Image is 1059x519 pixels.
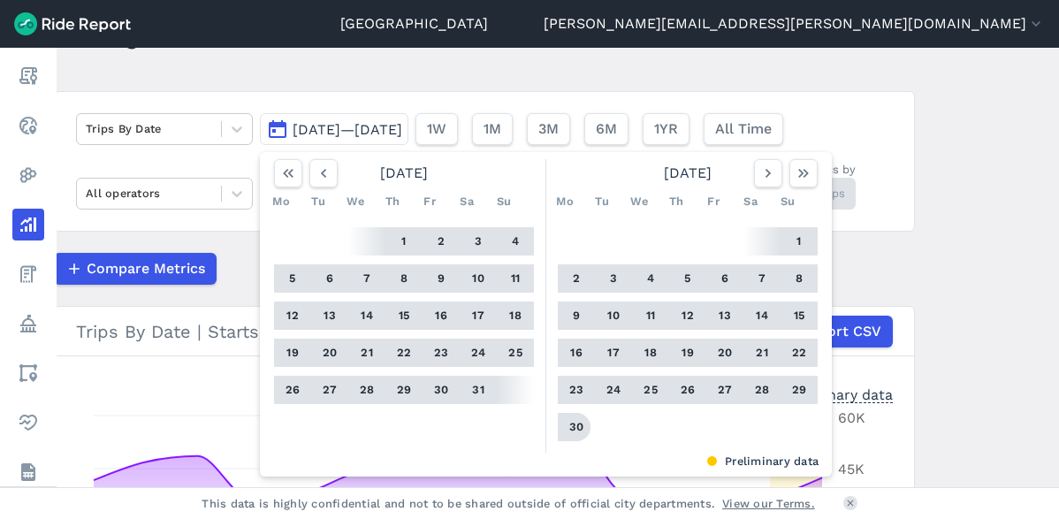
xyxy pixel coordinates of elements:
[12,60,44,92] a: Report
[464,376,492,404] button: 31
[304,187,332,216] div: Tu
[427,376,455,404] button: 30
[273,453,819,469] div: Preliminary data
[722,495,815,512] a: View our Terms.
[390,301,418,330] button: 15
[748,376,776,404] button: 28
[562,413,590,441] button: 30
[599,301,628,330] button: 10
[715,118,772,140] span: All Time
[12,407,44,439] a: Health
[544,13,1045,34] button: [PERSON_NAME][EMAIL_ADDRESS][PERSON_NAME][DOMAIN_NAME]
[674,301,702,330] button: 12
[662,187,690,216] div: Th
[674,339,702,367] button: 19
[76,316,893,347] div: Trips By Date | Starts
[378,187,407,216] div: Th
[748,301,776,330] button: 14
[636,301,665,330] button: 11
[704,113,783,145] button: All Time
[464,339,492,367] button: 24
[278,264,307,293] button: 5
[599,376,628,404] button: 24
[12,456,44,488] a: Datasets
[54,253,217,285] button: Compare Metrics
[654,118,678,140] span: 1YR
[427,264,455,293] button: 9
[12,308,44,340] a: Policy
[773,187,802,216] div: Su
[780,385,893,403] div: Preliminary data
[785,301,813,330] button: 15
[501,301,529,330] button: 18
[785,339,813,367] button: 22
[87,258,205,279] span: Compare Metrics
[785,227,813,256] button: 1
[453,187,481,216] div: Sa
[596,118,617,140] span: 6M
[802,321,881,342] span: Export CSV
[636,264,665,293] button: 4
[427,118,446,140] span: 1W
[625,187,653,216] div: We
[711,264,739,293] button: 6
[736,187,765,216] div: Sa
[711,301,739,330] button: 13
[278,301,307,330] button: 12
[353,339,381,367] button: 21
[316,339,344,367] button: 20
[643,113,689,145] button: 1YR
[838,461,865,477] tspan: 45K
[636,339,665,367] button: 18
[562,339,590,367] button: 16
[353,301,381,330] button: 14
[12,209,44,240] a: Analyze
[699,187,728,216] div: Fr
[12,159,44,191] a: Heatmaps
[278,376,307,404] button: 26
[501,339,529,367] button: 25
[293,121,402,138] span: [DATE]—[DATE]
[501,264,529,293] button: 11
[267,159,541,187] div: [DATE]
[472,113,513,145] button: 1M
[267,187,295,216] div: Mo
[415,113,458,145] button: 1W
[838,409,865,426] tspan: 60K
[353,376,381,404] button: 28
[427,339,455,367] button: 23
[12,258,44,290] a: Fees
[748,264,776,293] button: 7
[390,339,418,367] button: 22
[711,339,739,367] button: 20
[551,187,579,216] div: Mo
[785,264,813,293] button: 8
[711,376,739,404] button: 27
[748,339,776,367] button: 21
[674,376,702,404] button: 26
[551,159,825,187] div: [DATE]
[490,187,518,216] div: Su
[538,118,559,140] span: 3M
[340,13,488,34] a: [GEOGRAPHIC_DATA]
[599,339,628,367] button: 17
[260,113,408,145] button: [DATE]—[DATE]
[562,301,590,330] button: 9
[464,301,492,330] button: 17
[588,187,616,216] div: Tu
[415,187,444,216] div: Fr
[341,187,370,216] div: We
[390,227,418,256] button: 1
[464,264,492,293] button: 10
[12,357,44,389] a: Areas
[562,264,590,293] button: 2
[527,113,570,145] button: 3M
[599,264,628,293] button: 3
[278,339,307,367] button: 19
[390,376,418,404] button: 29
[562,376,590,404] button: 23
[12,110,44,141] a: Realtime
[316,264,344,293] button: 6
[484,118,501,140] span: 1M
[14,12,131,35] img: Ride Report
